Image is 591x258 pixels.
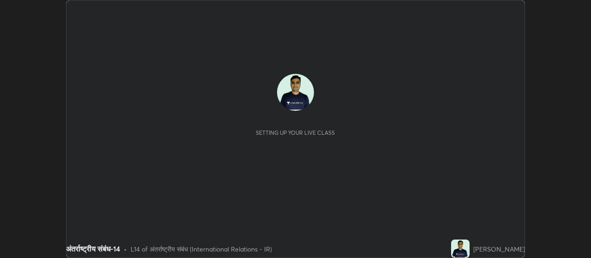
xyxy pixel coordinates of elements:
img: d3762dffd6d8475ea9bf86f1b92e1243.jpg [277,74,314,111]
img: d3762dffd6d8475ea9bf86f1b92e1243.jpg [451,240,470,258]
div: L14 of अंतर्राष्ट्रीय संबंध (International Relations - IR) [131,244,272,254]
div: Setting up your live class [256,129,335,136]
div: • [124,244,127,254]
div: [PERSON_NAME] [473,244,525,254]
div: अंतर्राष्ट्रीय संबंध-14 [66,243,120,254]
